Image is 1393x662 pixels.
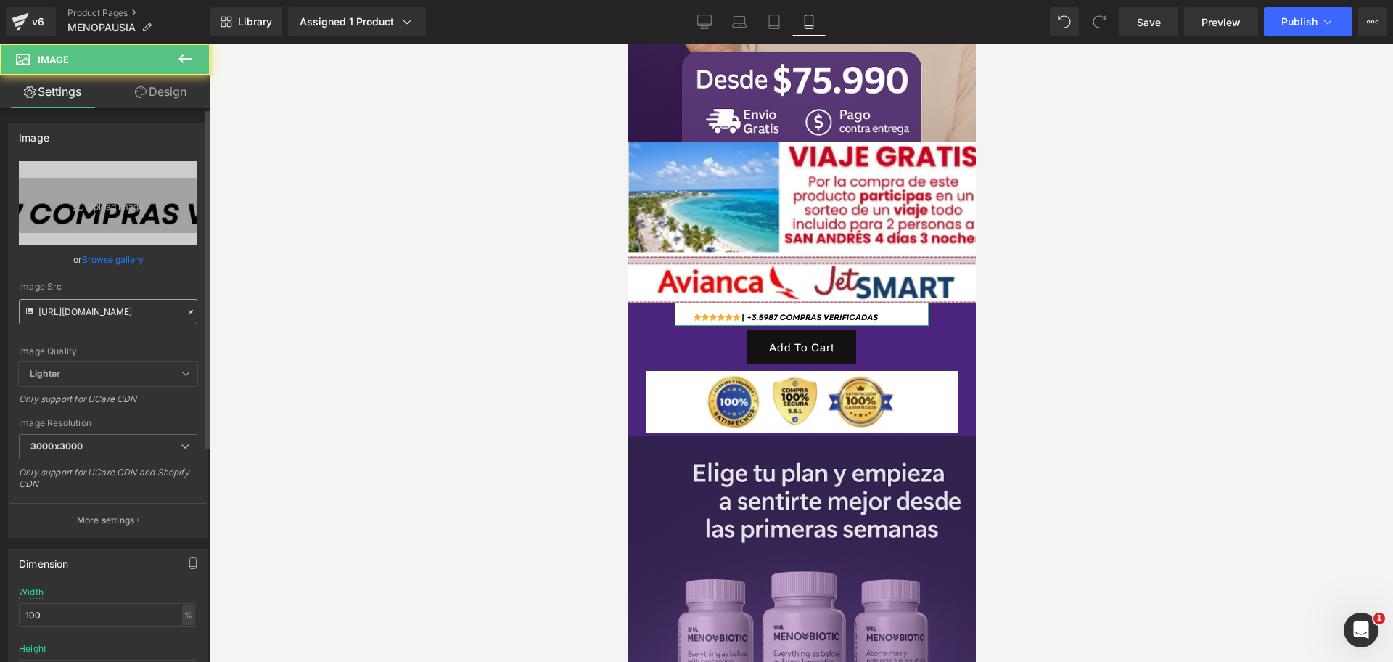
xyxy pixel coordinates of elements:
[67,7,210,19] a: Product Pages
[19,644,46,654] div: Height
[687,7,722,36] a: Desktop
[300,15,414,29] div: Assigned 1 Product
[19,123,49,144] div: Image
[1050,7,1079,36] button: Undo
[30,441,83,451] b: 3000x3000
[120,287,229,321] button: Add To Cart
[1344,613,1378,647] iframe: Intercom live chat
[77,514,135,527] p: More settings
[9,503,207,537] button: More settings
[6,7,56,36] a: v6
[19,603,197,627] input: auto
[1358,7,1387,36] button: More
[19,252,197,267] div: or
[19,467,197,499] div: Only support for UCare CDN and Shopify CDN
[792,7,826,36] a: Mobile
[19,393,197,414] div: Only support for UCare CDN
[19,549,69,570] div: Dimension
[82,247,144,272] a: Browse gallery
[108,75,213,108] a: Design
[38,54,69,65] span: Image
[722,7,757,36] a: Laptop
[182,605,195,625] div: %
[1085,7,1114,36] button: Redo
[757,7,792,36] a: Tablet
[19,282,197,292] div: Image Src
[19,587,44,597] div: Width
[1184,7,1258,36] a: Preview
[29,12,47,31] div: v6
[1137,15,1161,30] span: Save
[1264,7,1352,36] button: Publish
[238,15,272,28] span: Library
[1373,613,1385,624] span: 1
[19,346,197,356] div: Image Quality
[30,368,60,379] b: Lighter
[1281,16,1318,28] span: Publish
[1201,15,1241,30] span: Preview
[19,299,197,324] input: Link
[210,7,282,36] a: New Library
[19,418,197,428] div: Image Resolution
[67,22,136,33] span: MENOPAUSIA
